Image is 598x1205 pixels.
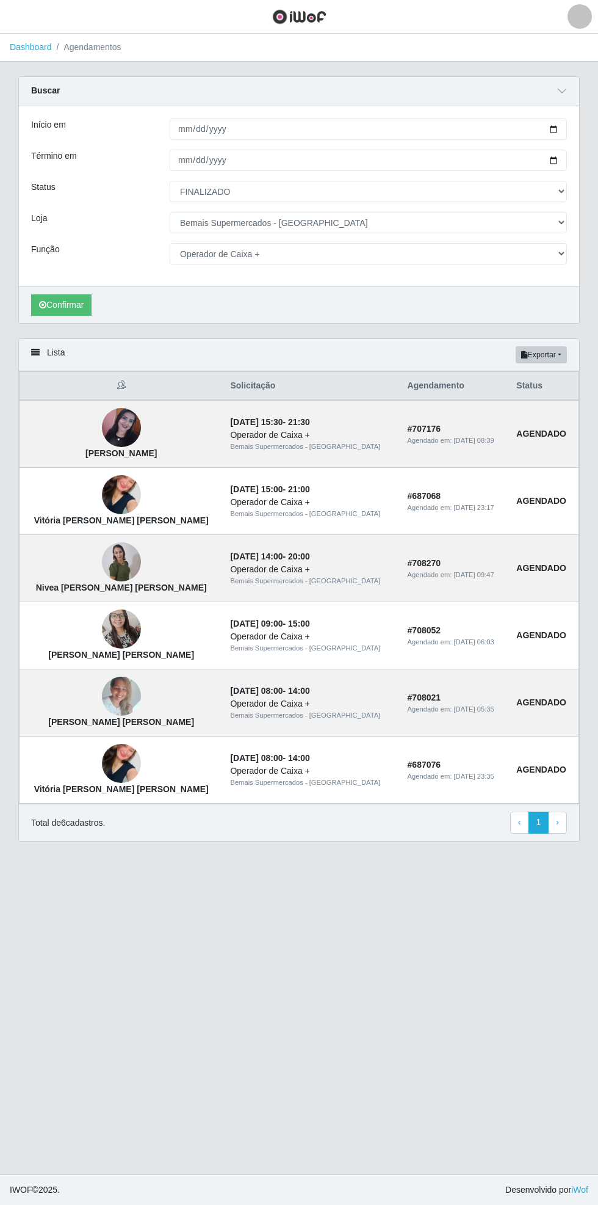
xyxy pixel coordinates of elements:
[230,417,309,427] strong: -
[408,491,441,501] strong: # 687068
[230,710,392,721] div: Bemais Supermercados - [GEOGRAPHIC_DATA]
[453,504,494,511] time: [DATE] 23:17
[408,503,502,513] div: Agendado em:
[170,150,567,171] input: 00/00/0000
[230,630,392,643] div: Operador de Caixa +
[408,435,502,446] div: Agendado em:
[31,118,66,131] label: Início em
[230,509,392,519] div: Bemais Supermercados - [GEOGRAPHIC_DATA]
[230,552,309,561] strong: -
[31,86,60,95] strong: Buscar
[288,417,310,427] time: 21:30
[34,515,209,525] strong: Vitória [PERSON_NAME] [PERSON_NAME]
[230,765,392,777] div: Operador de Caixa +
[510,812,529,834] a: Previous
[516,346,567,363] button: Exportar
[31,294,92,316] button: Confirmar
[102,729,141,799] img: Vitória Cristina Rodrigues justo
[288,619,310,628] time: 15:00
[170,118,567,140] input: 00/00/0000
[548,812,567,834] a: Next
[516,765,566,774] strong: AGENDADO
[36,583,207,592] strong: Nivea [PERSON_NAME] [PERSON_NAME]
[48,717,194,727] strong: [PERSON_NAME] [PERSON_NAME]
[230,484,283,494] time: [DATE] 15:00
[288,686,310,696] time: 14:00
[230,697,392,710] div: Operador de Caixa +
[516,630,566,640] strong: AGENDADO
[288,484,310,494] time: 21:00
[453,571,494,578] time: [DATE] 09:47
[85,448,157,458] strong: [PERSON_NAME]
[230,563,392,576] div: Operador de Caixa +
[453,773,494,780] time: [DATE] 23:35
[408,424,441,434] strong: # 707176
[408,704,502,715] div: Agendado em:
[453,437,494,444] time: [DATE] 08:39
[10,1184,60,1196] span: © 2025 .
[272,9,326,24] img: CoreUI Logo
[516,697,566,707] strong: AGENDADO
[408,637,502,647] div: Agendado em:
[10,1185,32,1195] span: IWOF
[230,777,392,788] div: Bemais Supermercados - [GEOGRAPHIC_DATA]
[230,643,392,653] div: Bemais Supermercados - [GEOGRAPHIC_DATA]
[505,1184,588,1196] span: Desenvolvido por
[230,442,392,452] div: Bemais Supermercados - [GEOGRAPHIC_DATA]
[223,372,400,401] th: Solicitação
[400,372,510,401] th: Agendamento
[31,243,60,256] label: Função
[10,42,52,52] a: Dashboard
[518,817,521,827] span: ‹
[510,812,567,834] nav: pagination
[288,552,310,561] time: 20:00
[408,558,441,568] strong: # 708270
[102,461,141,530] img: Vitória Cristina Rodrigues justo
[556,817,559,827] span: ›
[102,603,141,655] img: Vanessa de Oliveira Florentino
[230,619,283,628] time: [DATE] 09:00
[52,41,121,54] li: Agendamentos
[509,372,578,401] th: Status
[31,212,47,225] label: Loja
[230,753,309,763] strong: -
[408,760,441,770] strong: # 687076
[230,753,283,763] time: [DATE] 08:00
[230,417,283,427] time: [DATE] 15:30
[516,429,566,439] strong: AGENDADO
[230,619,309,628] strong: -
[31,817,105,829] p: Total de 6 cadastros.
[102,542,141,583] img: Nivea Raquel Gonçalves de Assis
[230,552,283,561] time: [DATE] 14:00
[288,753,310,763] time: 14:00
[408,625,441,635] strong: # 708052
[31,181,56,194] label: Status
[19,339,579,371] div: Lista
[48,650,194,660] strong: [PERSON_NAME] [PERSON_NAME]
[528,812,549,834] a: 1
[230,576,392,586] div: Bemais Supermercados - [GEOGRAPHIC_DATA]
[571,1185,588,1195] a: iWof
[230,686,309,696] strong: -
[230,429,392,442] div: Operador de Caixa +
[453,705,494,713] time: [DATE] 05:35
[102,671,141,723] img: Suenia de Carvalho Salvador Alves
[516,563,566,573] strong: AGENDADO
[31,150,77,162] label: Término em
[34,784,209,794] strong: Vitória [PERSON_NAME] [PERSON_NAME]
[408,693,441,702] strong: # 708021
[230,484,309,494] strong: -
[408,771,502,782] div: Agendado em:
[230,496,392,509] div: Operador de Caixa +
[408,570,502,580] div: Agendado em:
[102,408,141,447] img: Dayane Felix Alves
[516,496,566,506] strong: AGENDADO
[453,638,494,646] time: [DATE] 06:03
[230,686,283,696] time: [DATE] 08:00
